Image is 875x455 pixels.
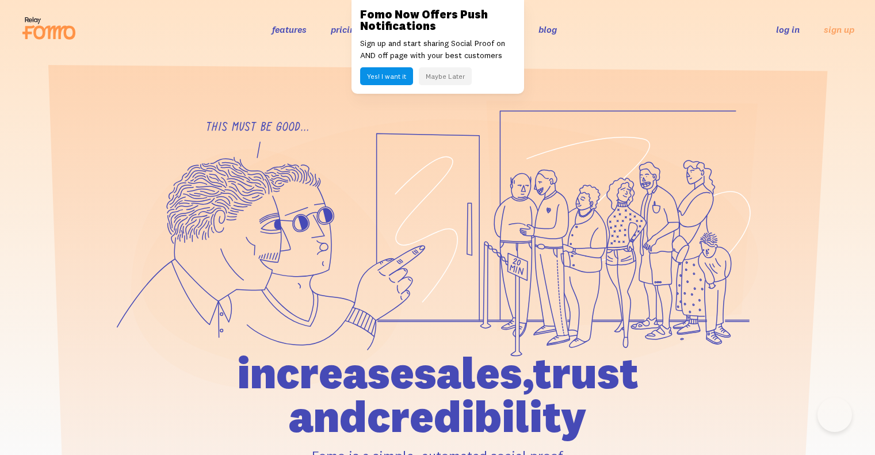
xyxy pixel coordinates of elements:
h1: increase sales, trust and credibility [171,351,704,438]
a: blog [538,24,557,35]
a: sign up [824,24,854,36]
a: features [272,24,307,35]
a: pricing [331,24,360,35]
p: Sign up and start sharing Social Proof on AND off page with your best customers [360,37,515,62]
a: log in [776,24,800,35]
button: Yes! I want it [360,67,413,85]
iframe: Help Scout Beacon - Open [817,397,852,432]
h3: Fomo Now Offers Push Notifications [360,9,515,32]
button: Maybe Later [419,67,472,85]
